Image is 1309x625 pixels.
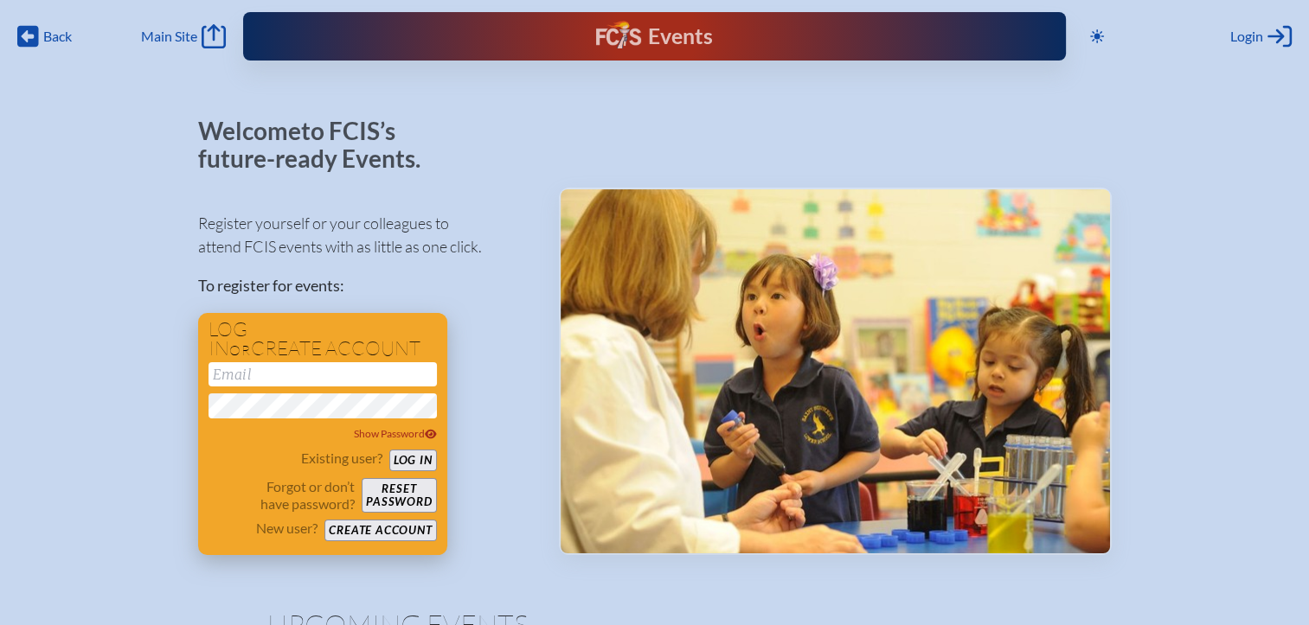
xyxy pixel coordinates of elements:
button: Log in [389,450,437,471]
img: Events [561,189,1110,554]
h1: Log in create account [209,320,437,359]
p: To register for events: [198,274,531,297]
div: FCIS Events — Future ready [477,21,832,52]
p: New user? [256,520,318,537]
span: Back [43,28,72,45]
span: Main Site [141,28,197,45]
p: Welcome to FCIS’s future-ready Events. [198,118,440,172]
p: Existing user? [301,450,382,467]
p: Forgot or don’t have password? [209,478,356,513]
span: Login [1230,28,1263,45]
button: Resetpassword [362,478,436,513]
button: Create account [324,520,436,541]
p: Register yourself or your colleagues to attend FCIS events with as little as one click. [198,212,531,258]
span: Show Password [354,427,437,440]
input: Email [209,362,437,386]
a: Main Site [141,24,226,48]
span: or [229,341,251,359]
